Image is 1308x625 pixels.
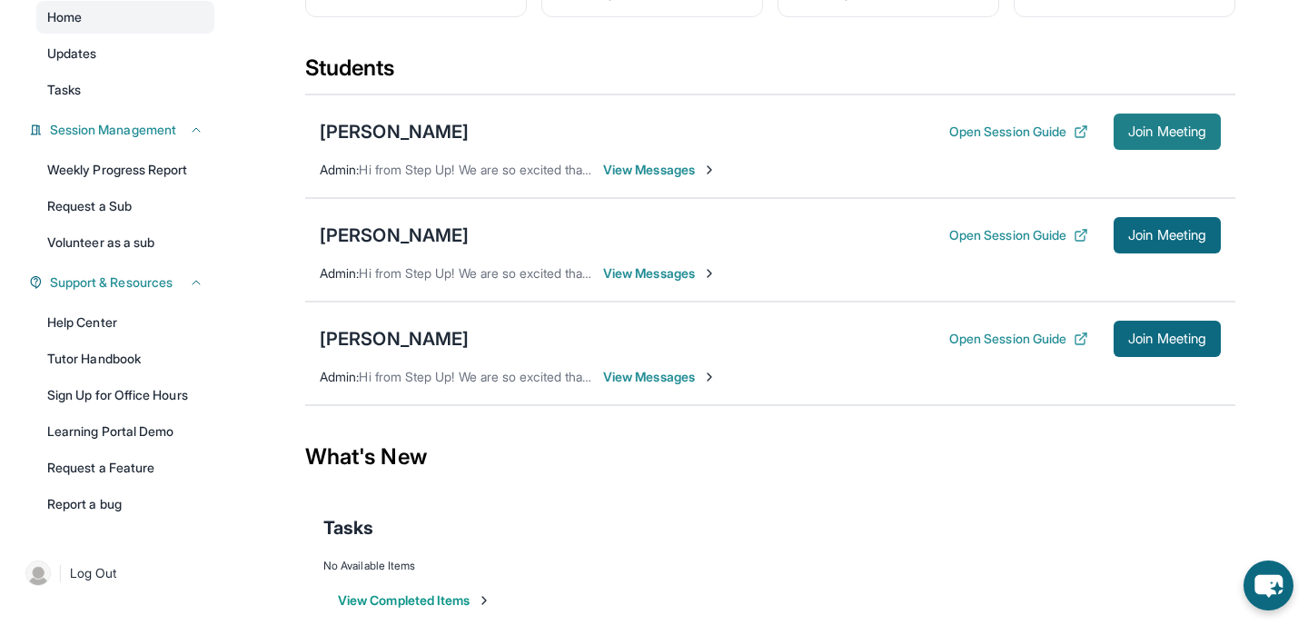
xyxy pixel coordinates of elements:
[1114,114,1221,150] button: Join Meeting
[36,226,214,259] a: Volunteer as a sub
[305,417,1235,497] div: What's New
[36,306,214,339] a: Help Center
[36,451,214,484] a: Request a Feature
[47,45,97,63] span: Updates
[338,591,491,610] button: View Completed Items
[949,226,1088,244] button: Open Session Guide
[18,553,214,593] a: |Log Out
[305,54,1235,94] div: Students
[43,273,203,292] button: Support & Resources
[949,330,1088,348] button: Open Session Guide
[47,8,82,26] span: Home
[58,562,63,584] span: |
[36,379,214,412] a: Sign Up for Office Hours
[1244,561,1293,610] button: chat-button
[949,123,1088,141] button: Open Session Guide
[320,119,469,144] div: [PERSON_NAME]
[320,223,469,248] div: [PERSON_NAME]
[36,488,214,521] a: Report a bug
[320,326,469,352] div: [PERSON_NAME]
[320,162,359,177] span: Admin :
[323,559,1217,573] div: No Available Items
[36,415,214,448] a: Learning Portal Demo
[36,37,214,70] a: Updates
[70,564,117,582] span: Log Out
[603,161,717,179] span: View Messages
[25,561,51,586] img: user-img
[36,190,214,223] a: Request a Sub
[1128,230,1206,241] span: Join Meeting
[1128,126,1206,137] span: Join Meeting
[50,121,176,139] span: Session Management
[47,81,81,99] span: Tasks
[320,369,359,384] span: Admin :
[36,1,214,34] a: Home
[1114,217,1221,253] button: Join Meeting
[603,264,717,283] span: View Messages
[36,74,214,106] a: Tasks
[36,154,214,186] a: Weekly Progress Report
[1114,321,1221,357] button: Join Meeting
[603,368,717,386] span: View Messages
[323,515,373,541] span: Tasks
[702,266,717,281] img: Chevron-Right
[36,342,214,375] a: Tutor Handbook
[702,163,717,177] img: Chevron-Right
[320,265,359,281] span: Admin :
[702,370,717,384] img: Chevron-Right
[1128,333,1206,344] span: Join Meeting
[43,121,203,139] button: Session Management
[50,273,173,292] span: Support & Resources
